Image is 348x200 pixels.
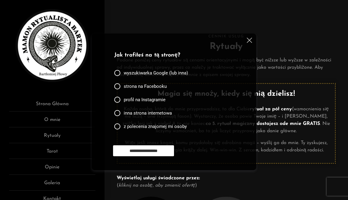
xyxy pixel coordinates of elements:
span: z polecenia znajomej mi osoby [124,123,187,129]
strong: Wyświetlaj usługi świadczone przez: [117,176,200,181]
span: inna strona internetowa [124,110,172,116]
p: Jak trafiłeś na tą stronę? [114,51,231,60]
span: wyszukiwarka Google (lub inna) [124,70,188,76]
span: strona na Facebooku [124,83,167,89]
a: Tarot [9,148,95,159]
span: profil na Instagramie [124,97,165,103]
strong: rytuał za pół ceny [250,107,292,112]
a: Rytuały [9,132,95,143]
a: Strona Główna [9,100,95,112]
a: O mnie [9,116,95,127]
strong: Magia się mnoży, kiedy się nią dzielisz! [158,90,295,98]
strong: co 5. rytuał magiczny dostajesz ode mnie GRATIS [206,121,320,126]
a: Opinie [9,164,95,175]
a: Galeria [9,179,95,191]
img: cross.svg [247,38,252,43]
img: Rytualista Bartek [16,9,89,82]
p: ( ) [117,174,336,189]
em: kliknij na osobę, aby zmienić ofertę [119,183,195,188]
